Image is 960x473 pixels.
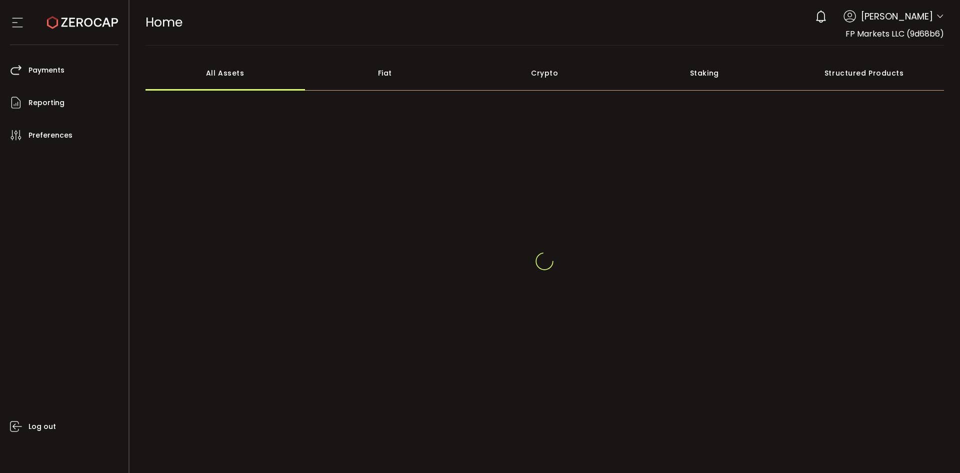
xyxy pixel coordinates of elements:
[28,96,64,110] span: Reporting
[784,56,944,91] div: Structured Products
[145,14,182,31] span: Home
[28,63,64,78] span: Payments
[28,128,72,143] span: Preferences
[845,28,944,40] span: FP Markets LLC (9d68b6)
[305,56,465,91] div: Fiat
[28,419,56,434] span: Log out
[861,10,933,23] span: [PERSON_NAME]
[465,56,625,91] div: Crypto
[145,56,305,91] div: All Assets
[624,56,784,91] div: Staking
